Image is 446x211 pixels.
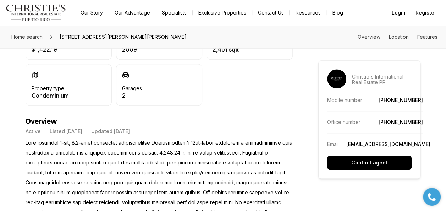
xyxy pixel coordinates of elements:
[358,34,437,40] nav: Page section menu
[213,47,244,52] p: 2,461 sqft
[327,141,339,147] p: Email
[9,31,45,43] a: Home search
[26,117,293,126] h4: Overview
[358,34,380,40] a: Skip to: Overview
[411,6,440,20] button: Register
[32,93,69,98] p: Condominium
[122,47,137,52] p: 2009
[379,97,423,103] a: [PHONE_NUMBER]
[109,8,156,18] a: Our Advantage
[389,34,409,40] a: Skip to: Location
[290,8,326,18] a: Resources
[327,156,412,170] button: Contact agent
[122,86,142,91] p: Garages
[57,31,189,43] span: [STREET_ADDRESS][PERSON_NAME][PERSON_NAME]
[32,86,64,91] p: Property type
[193,8,252,18] a: Exclusive Properties
[156,8,192,18] a: Specialists
[351,160,387,166] p: Contact agent
[122,93,142,98] p: 2
[417,34,437,40] a: Skip to: Features
[32,47,64,52] p: $1,422.19
[392,10,406,16] span: Login
[26,129,41,134] p: Active
[379,119,423,125] a: [PHONE_NUMBER]
[346,141,430,147] a: [EMAIL_ADDRESS][DOMAIN_NAME]
[252,8,289,18] button: Contact Us
[415,10,436,16] span: Register
[352,74,412,85] p: Christie's International Real Estate PR
[326,8,348,18] a: Blog
[11,34,43,40] span: Home search
[50,129,82,134] p: Listed [DATE]
[327,119,360,125] p: Office number
[327,97,362,103] p: Mobile number
[387,6,410,20] button: Login
[75,8,109,18] a: Our Story
[91,129,130,134] p: Updated [DATE]
[6,4,66,21] img: logo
